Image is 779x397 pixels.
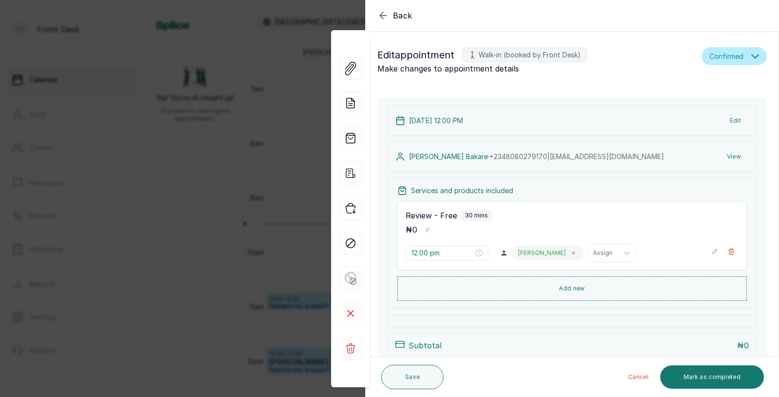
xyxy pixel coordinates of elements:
button: Cancel [620,365,656,389]
p: Services and products included [411,186,513,196]
span: Confirmed [709,51,743,61]
button: Confirmed [702,47,767,65]
p: Review - Free [406,210,457,221]
p: Subtotal [408,340,442,351]
label: 🚶 Walk-in (booked by Front Desk) [462,48,587,62]
p: ₦ [737,355,749,367]
p: Tax [408,355,422,367]
p: 30 mins [465,212,488,219]
button: View [719,148,749,165]
p: ₦ [406,224,417,235]
p: [PERSON_NAME] [518,249,566,257]
p: ₦ [737,340,749,351]
span: 0 [412,225,417,235]
span: +234 8080279170 | [EMAIL_ADDRESS][DOMAIN_NAME] [489,152,664,161]
button: Edit [722,112,749,129]
p: [DATE] 12:00 PM [409,116,463,126]
p: Make changes to appointment details [377,63,698,74]
button: Add new [397,276,747,301]
span: Back [393,10,412,21]
button: Back [377,10,412,21]
p: [PERSON_NAME] Bakare · [409,152,664,162]
input: Select time [411,248,474,258]
span: Edit appointment [377,47,454,63]
button: Mark as completed [660,365,764,389]
button: Save [381,365,444,389]
span: 0 [744,356,749,366]
span: 0 [744,341,749,350]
